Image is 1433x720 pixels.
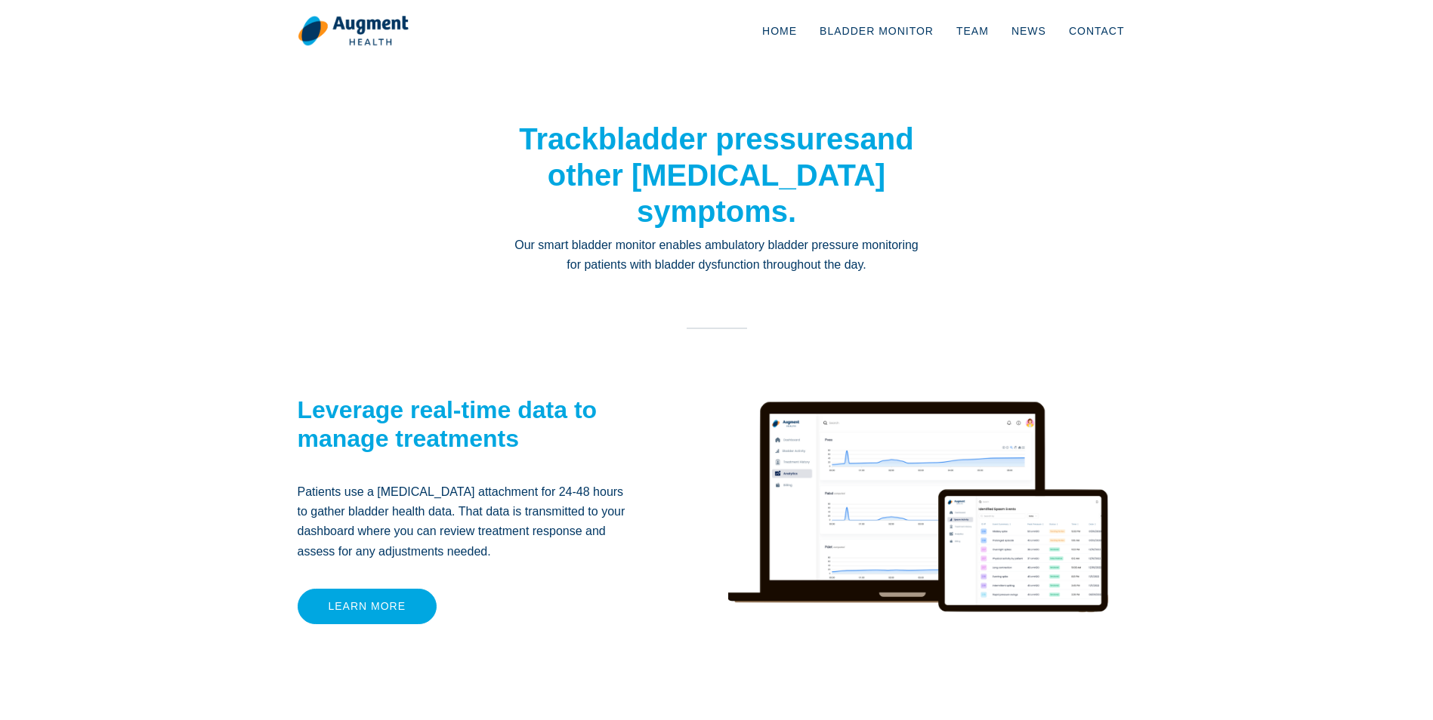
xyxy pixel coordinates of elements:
[298,15,409,47] img: logo
[1000,6,1058,56] a: News
[298,589,437,624] a: Learn more
[728,362,1109,701] img: device render
[808,6,945,56] a: Bladder Monitor
[945,6,1000,56] a: Team
[513,235,921,275] p: Our smart bladder monitor enables ambulatory bladder pressure monitoring for patients with bladde...
[751,6,808,56] a: Home
[513,121,921,229] h1: Track and other [MEDICAL_DATA] symptoms.
[1058,6,1136,56] a: Contact
[598,122,860,155] strong: bladder pressures
[298,482,634,562] p: Patients use a [MEDICAL_DATA] attachment for 24-48 hours to gather bladder health data. That data...
[298,395,634,454] h2: Leverage real-time data to manage treatments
